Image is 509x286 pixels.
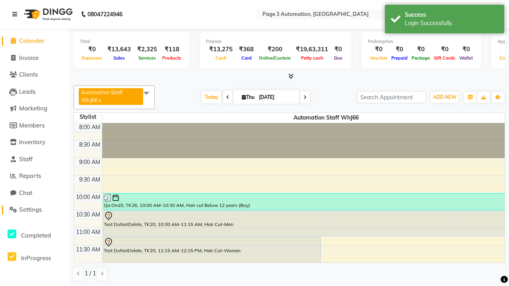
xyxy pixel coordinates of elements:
span: Chat [19,189,32,197]
div: ₹368 [236,45,257,54]
div: Total [80,38,183,45]
div: ₹0 [457,45,475,54]
span: InProgress [21,254,51,262]
div: 9:00 AM [78,158,102,166]
a: Calendar [2,37,68,46]
span: Products [160,55,183,61]
div: Stylist [74,113,102,121]
a: Marketing [2,104,68,113]
div: ₹13,643 [104,45,134,54]
div: 11:00 AM [74,228,102,236]
div: Redemption [368,38,475,45]
div: ₹118 [160,45,183,54]
div: ₹0 [410,45,432,54]
span: Members [19,122,45,129]
a: Invoice [2,54,68,63]
span: Package [410,55,432,61]
span: Marketing [19,104,47,112]
div: ₹0 [389,45,410,54]
span: Calendar [19,37,45,44]
div: ₹13,275 [206,45,236,54]
span: Invoice [19,54,39,62]
a: Settings [2,205,68,214]
span: Inventory [19,138,45,146]
input: Search Appointment [357,91,426,103]
a: Reports [2,172,68,181]
a: Inventory [2,138,68,147]
a: Staff [2,155,68,164]
span: 1 / 1 [85,269,96,278]
div: ₹0 [80,45,104,54]
span: Services [136,55,158,61]
span: Expenses [80,55,104,61]
span: Prepaid [389,55,410,61]
span: Card [239,55,254,61]
button: ADD NEW [431,92,458,103]
span: Reports [19,172,41,180]
div: 8:30 AM [78,141,102,149]
input: 2025-10-02 [256,91,296,103]
div: 8:00 AM [78,123,102,131]
span: ADD NEW [433,94,457,100]
span: Petty cash [299,55,325,61]
span: Clients [19,71,38,78]
a: Chat [2,189,68,198]
a: x [98,97,101,103]
div: ₹200 [257,45,293,54]
span: Staff [19,155,33,163]
span: Wallet [457,55,475,61]
span: Sales [111,55,127,61]
span: Today [202,91,221,103]
span: Due [332,55,344,61]
a: Members [2,121,68,130]
span: Settings [19,206,42,213]
div: 11:30 AM [74,245,102,254]
div: ₹0 [432,45,457,54]
span: Completed [21,232,51,239]
span: Voucher [368,55,389,61]
div: 10:30 AM [74,211,102,219]
span: Thu [240,94,256,100]
div: ₹0 [331,45,345,54]
div: ₹0 [368,45,389,54]
div: 9:30 AM [78,176,102,184]
span: Online/Custom [257,55,293,61]
img: logo [20,3,75,25]
div: ₹2,325 [134,45,160,54]
div: Finance [206,38,345,45]
div: Success [405,11,498,19]
a: Leads [2,87,68,97]
span: Leads [19,88,35,95]
div: 10:00 AM [74,193,102,201]
span: Automation Staff WhJ66 [81,89,122,103]
span: Gift Cards [432,55,457,61]
a: Clients [2,70,68,79]
b: 08047224946 [87,3,122,25]
div: Test DoNotDelete, TK20, 11:15 AM-12:15 PM, Hair Cut-Women [103,237,321,271]
div: ₹19,63,311 [293,45,331,54]
div: Login Successfully. [405,19,498,27]
span: Cash [214,55,229,61]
